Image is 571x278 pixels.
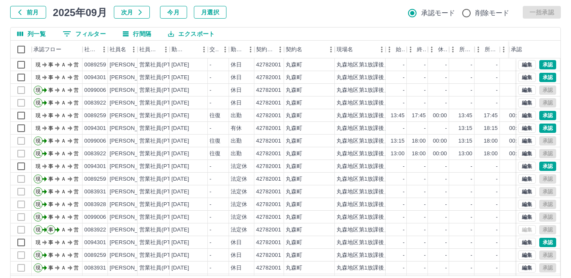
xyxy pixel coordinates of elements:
div: - [471,162,472,171]
div: 社員番号 [83,41,108,58]
div: 丸森地区第1放課後児童クラブ（丸森にこにこクラブ） [337,162,473,171]
div: 丸森町 [286,188,302,196]
button: 列選択 [11,28,52,40]
div: 社員名 [110,41,126,58]
div: 営業社員(PT契約) [139,188,184,196]
text: 営 [74,201,79,207]
button: 編集 [518,238,536,247]
div: [PERSON_NAME] [110,61,156,69]
div: 13:15 [458,137,472,145]
div: 丸森地区第1放課後児童クラブ（丸森にこにこクラブ） [337,137,473,145]
div: 0094301 [84,162,106,171]
div: - [471,61,472,69]
div: 営業社員(PT契約) [139,162,184,171]
div: 現場名 [337,41,353,58]
button: メニュー [375,43,388,56]
text: 営 [74,62,79,68]
div: - [403,74,405,82]
div: 休日 [231,74,242,82]
div: 契約コード [254,41,284,58]
button: 今月 [160,6,187,19]
text: 現 [36,201,41,207]
div: [DATE] [171,61,189,69]
div: - [424,61,426,69]
div: [PERSON_NAME] [110,188,156,196]
div: 0083928 [84,201,106,209]
div: - [471,201,472,209]
button: 編集 [518,250,536,260]
div: 出勤 [231,150,242,158]
div: [DATE] [171,112,189,120]
div: 00:00 [509,150,523,158]
div: 丸森地区第1放課後児童クラブ（丸森にこにこクラブ） [337,74,473,82]
text: 事 [48,74,53,80]
div: 休日 [231,99,242,107]
text: Ａ [61,62,66,68]
text: 営 [74,138,79,144]
div: 終業 [417,41,426,58]
div: - [445,74,447,82]
div: - [424,175,426,183]
text: Ａ [61,176,66,182]
div: [DATE] [171,213,189,221]
text: 事 [48,151,53,157]
div: - [471,188,472,196]
div: 42782001 [256,137,281,145]
div: [DATE] [171,162,189,171]
div: 42782001 [256,86,281,94]
div: 法定休 [231,201,247,209]
div: 18:00 [484,150,498,158]
div: 勤務日 [170,41,208,58]
div: [DATE] [171,99,189,107]
div: - [403,86,405,94]
div: 休憩 [438,41,447,58]
div: [DATE] [171,86,189,94]
div: 丸森地区第1放課後児童クラブ（丸森にこにこクラブ） [337,201,473,209]
button: 編集 [518,200,536,209]
div: 0094301 [84,74,106,82]
div: - [424,74,426,82]
text: Ａ [61,125,66,131]
div: 13:45 [458,112,472,120]
div: 18:15 [484,124,498,132]
div: 13:45 [391,112,405,120]
button: 編集 [518,149,536,158]
text: 現 [36,125,41,131]
div: 営業社員(PT契約) [139,124,184,132]
button: 編集 [518,98,536,107]
div: [PERSON_NAME] [110,175,156,183]
button: 承認 [539,73,556,82]
div: 営業社員(PT契約) [139,201,184,209]
div: [PERSON_NAME] [110,213,156,221]
text: Ａ [61,151,66,157]
div: - [210,74,211,82]
div: 始業 [396,41,405,58]
div: 往復 [210,112,221,120]
div: 丸森地区第1放課後児童クラブ（丸森にこにこクラブ） [337,61,473,69]
div: 承認 [511,41,522,58]
div: - [210,213,211,221]
div: 17:45 [412,112,426,120]
div: 42782001 [256,201,281,209]
div: 交通費 [210,41,219,58]
div: 承認 [509,41,553,58]
button: エクスポート [161,28,221,40]
div: 0094301 [84,124,106,132]
div: 所定終業 [474,41,500,58]
div: 営業社員(PT契約) [139,74,184,82]
div: 00:00 [433,150,447,158]
text: 現 [36,62,41,68]
div: 00:00 [509,112,523,120]
div: 営業社員(PT契約) [139,137,184,145]
div: - [403,201,405,209]
button: 承認 [539,60,556,69]
button: ソート [186,44,198,55]
div: 丸森地区第1放課後児童クラブ（丸森にこにこクラブ） [337,86,473,94]
div: 42782001 [256,175,281,183]
text: 営 [74,87,79,93]
div: 0089259 [84,61,106,69]
text: Ａ [61,113,66,118]
button: 編集 [518,60,536,69]
div: 丸森地区第1放課後児童クラブ（丸森にこにこクラブ） [337,124,473,132]
div: 営業社員(PT契約) [139,61,184,69]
